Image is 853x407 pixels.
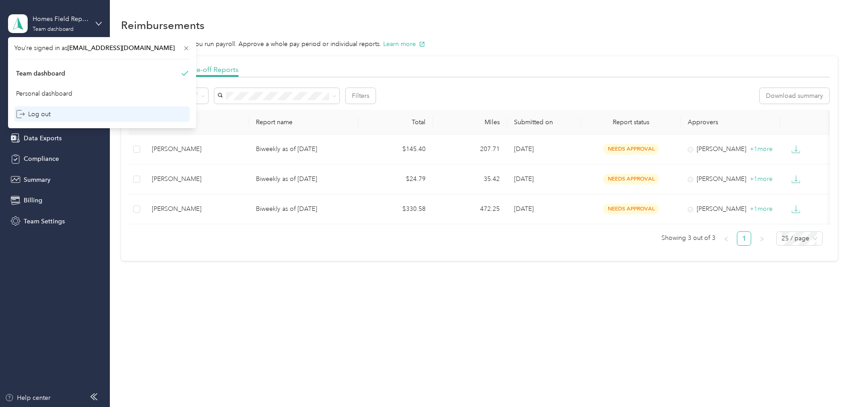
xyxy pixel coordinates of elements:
[187,65,238,74] span: One-off Reports
[383,39,425,49] button: Learn more
[5,393,50,403] button: Help center
[750,175,773,183] span: + 1 more
[688,174,773,184] div: [PERSON_NAME]
[256,204,351,214] p: Biweekly as of [DATE]
[514,175,534,183] span: [DATE]
[589,118,673,126] span: Report status
[514,205,534,213] span: [DATE]
[514,145,534,153] span: [DATE]
[603,174,659,184] span: needs approval
[256,174,351,184] p: Biweekly as of [DATE]
[249,110,358,134] th: Report name
[433,194,507,224] td: 472.25
[33,14,88,24] div: Homes Field Representatives
[67,44,175,52] span: [EMAIL_ADDRESS][DOMAIN_NAME]
[750,205,773,213] span: + 1 more
[256,144,351,154] p: Biweekly as of [DATE]
[688,204,773,214] div: [PERSON_NAME]
[759,236,765,242] span: right
[121,21,205,30] h1: Reimbursements
[358,134,433,164] td: $145.40
[24,175,50,185] span: Summary
[688,144,773,154] div: [PERSON_NAME]
[723,236,729,242] span: left
[152,204,242,214] div: [PERSON_NAME]
[121,39,838,49] p: Run reimbursements like you run payroll. Approve a whole pay period or individual reports.
[755,231,769,246] button: right
[755,231,769,246] li: Next Page
[782,232,817,245] span: 25 / page
[16,69,65,78] div: Team dashboard
[661,231,715,245] span: Showing 3 out of 3
[358,164,433,194] td: $24.79
[507,110,581,134] th: Submitted on
[760,88,829,104] button: Download summary
[24,154,59,164] span: Compliance
[16,89,72,98] div: Personal dashboard
[33,27,74,32] div: Team dashboard
[346,88,376,104] button: Filters
[776,231,823,246] div: Page Size
[803,357,853,407] iframe: Everlance-gr Chat Button Frame
[16,109,50,119] div: Log out
[719,231,733,246] li: Previous Page
[152,144,242,154] div: [PERSON_NAME]
[737,232,751,245] a: 1
[603,144,659,154] span: needs approval
[433,164,507,194] td: 35.42
[433,134,507,164] td: 207.71
[152,174,242,184] div: [PERSON_NAME]
[681,110,780,134] th: Approvers
[24,217,65,226] span: Team Settings
[24,196,42,205] span: Billing
[440,118,500,126] div: Miles
[750,145,773,153] span: + 1 more
[603,204,659,214] span: needs approval
[145,110,249,134] th: Member name
[24,134,62,143] span: Data Exports
[737,231,751,246] li: 1
[358,194,433,224] td: $330.58
[152,118,242,126] div: Member name
[14,43,190,53] span: You’re signed in as
[719,231,733,246] button: left
[365,118,426,126] div: Total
